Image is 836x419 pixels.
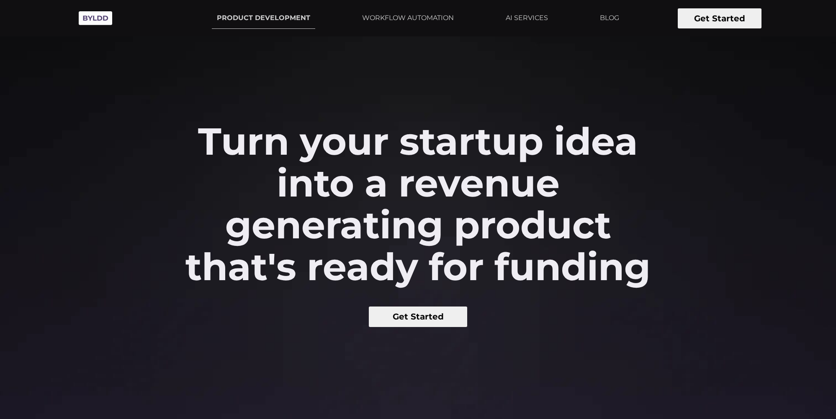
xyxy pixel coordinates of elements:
a: BLOG [595,8,624,28]
button: Get Started [678,8,761,28]
img: Byldd - Product Development Company [75,7,116,30]
button: Get Started [369,307,467,327]
a: PRODUCT DEVELOPMENT [212,8,315,29]
a: AI SERVICES [501,8,553,28]
a: WORKFLOW AUTOMATION [357,8,459,28]
h2: Turn your startup idea into a revenue generating product that's ready for funding [167,120,669,288]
